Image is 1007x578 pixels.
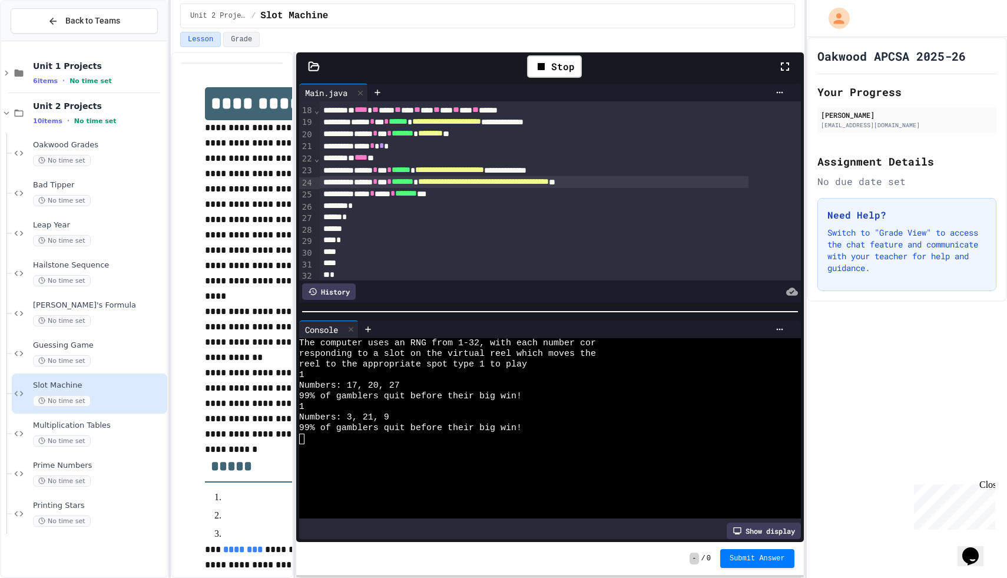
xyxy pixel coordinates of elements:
[33,61,165,71] span: Unit 1 Projects
[33,140,165,150] span: Oakwood Grades
[33,355,91,366] span: No time set
[33,516,91,527] span: No time set
[69,77,112,85] span: No time set
[827,208,986,222] h3: Need Help?
[817,84,996,100] h2: Your Progress
[821,110,993,120] div: [PERSON_NAME]
[180,32,221,47] button: Lesson
[33,180,165,190] span: Bad Tipper
[33,341,165,351] span: Guessing Game
[11,8,158,34] button: Back to Teams
[260,9,328,23] span: Slot Machine
[958,531,995,566] iframe: chat widget
[223,32,260,47] button: Grade
[33,395,91,407] span: No time set
[65,15,120,27] span: Back to Teams
[33,435,91,447] span: No time set
[62,76,65,85] span: •
[33,461,165,471] span: Prime Numbers
[33,220,165,230] span: Leap Year
[817,48,966,64] h1: Oakwood APCSA 2025-26
[190,11,247,21] span: Unit 2 Projects
[816,5,853,32] div: My Account
[33,475,91,487] span: No time set
[33,501,165,511] span: Printing Stars
[33,260,165,270] span: Hailstone Sequence
[33,315,91,326] span: No time set
[33,421,165,431] span: Multiplication Tables
[33,77,58,85] span: 6 items
[821,121,993,130] div: [EMAIL_ADDRESS][DOMAIN_NAME]
[33,235,91,246] span: No time set
[33,117,62,125] span: 10 items
[74,117,117,125] span: No time set
[33,101,165,111] span: Unit 2 Projects
[817,153,996,170] h2: Assignment Details
[33,300,165,311] span: [PERSON_NAME]'s Formula
[33,195,91,206] span: No time set
[67,116,69,125] span: •
[33,275,91,286] span: No time set
[827,227,986,274] p: Switch to "Grade View" to access the chat feature and communicate with your teacher for help and ...
[817,174,996,189] div: No due date set
[909,480,995,530] iframe: chat widget
[251,11,256,21] span: /
[5,5,81,75] div: Chat with us now!Close
[33,381,165,391] span: Slot Machine
[33,155,91,166] span: No time set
